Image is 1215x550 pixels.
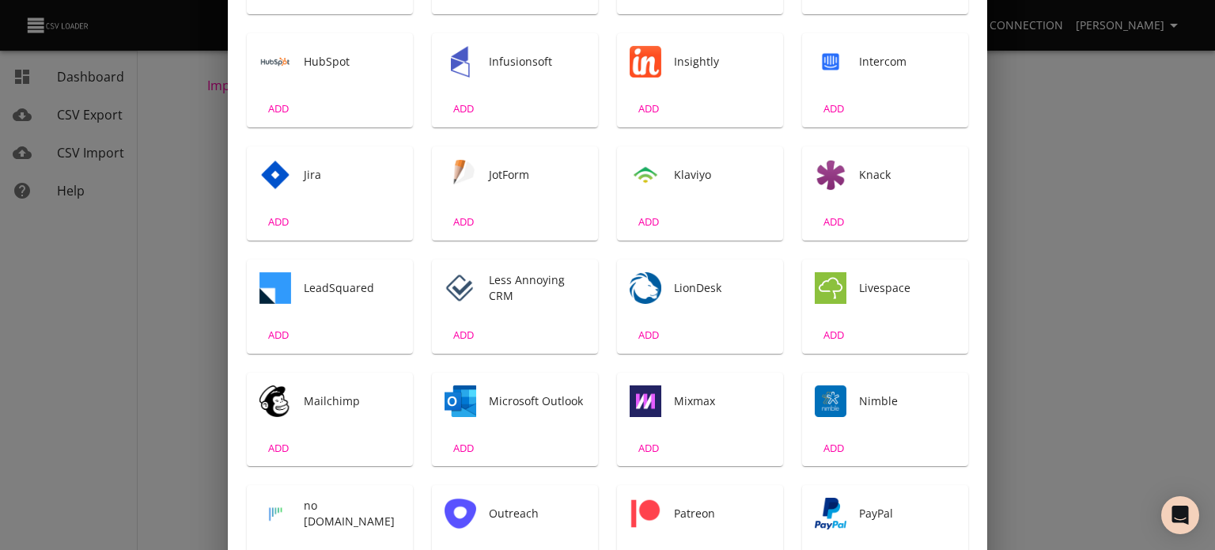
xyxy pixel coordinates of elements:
img: Outreach [445,498,476,529]
img: Livespace [815,272,846,304]
div: Tool [259,385,291,417]
span: Knack [859,167,956,183]
img: Knack [815,159,846,191]
img: LeadSquared [259,272,291,304]
div: Tool [259,498,291,529]
button: ADD [808,323,859,347]
div: Open Intercom Messenger [1161,496,1199,534]
button: ADD [438,323,489,347]
div: Tool [815,46,846,78]
span: ADD [257,439,300,457]
img: Nimble [815,385,846,417]
button: ADD [253,210,304,234]
button: ADD [623,210,674,234]
button: ADD [623,97,674,121]
img: no CRM.io [259,498,291,529]
div: Tool [815,385,846,417]
span: no [DOMAIN_NAME] [304,498,400,529]
span: ADD [627,326,670,344]
div: Tool [259,159,291,191]
img: Less Annoying CRM [445,272,476,304]
button: ADD [253,436,304,461]
span: Livespace [859,280,956,296]
span: Mailchimp [304,393,400,409]
button: ADD [808,436,859,461]
span: PayPal [859,506,956,522]
div: Tool [630,272,661,304]
span: ADD [442,213,485,231]
span: Intercom [859,54,956,70]
button: ADD [623,436,674,461]
img: Jira [259,159,291,191]
span: Microsoft Outlook [489,393,585,409]
div: Tool [630,46,661,78]
span: Outreach [489,506,585,522]
span: ADD [627,100,670,118]
div: Tool [445,498,476,529]
span: ADD [442,326,485,344]
span: LeadSquared [304,280,400,296]
div: Tool [259,46,291,78]
div: Tool [630,498,661,529]
div: Tool [259,272,291,304]
img: Intercom [815,46,846,78]
span: Less Annoying CRM [489,272,585,304]
div: Tool [630,385,661,417]
img: Patreon [630,498,661,529]
div: Tool [445,272,476,304]
button: ADD [253,97,304,121]
span: ADD [257,213,300,231]
span: ADD [257,326,300,344]
img: Klaviyo [630,159,661,191]
img: PayPal [815,498,846,529]
div: Tool [445,385,476,417]
div: Tool [815,272,846,304]
span: Jira [304,167,400,183]
button: ADD [623,323,674,347]
div: Tool [445,46,476,78]
button: ADD [253,323,304,347]
img: Mailchimp [259,385,291,417]
span: ADD [627,213,670,231]
span: ADD [257,100,300,118]
span: ADD [627,439,670,457]
img: Microsoft Outlook [445,385,476,417]
img: LionDesk [630,272,661,304]
img: Infusionsoft [445,46,476,78]
button: ADD [438,436,489,461]
div: Tool [815,159,846,191]
img: Mixmax [630,385,661,417]
button: ADD [808,97,859,121]
button: ADD [438,210,489,234]
span: ADD [812,439,855,457]
span: JotForm [489,167,585,183]
span: LionDesk [674,280,770,296]
span: ADD [442,100,485,118]
span: Klaviyo [674,167,770,183]
span: ADD [812,100,855,118]
span: Insightly [674,54,770,70]
span: Infusionsoft [489,54,585,70]
span: Nimble [859,393,956,409]
img: Insightly [630,46,661,78]
img: JotForm [445,159,476,191]
div: Tool [445,159,476,191]
div: Tool [815,498,846,529]
span: ADD [812,326,855,344]
span: ADD [442,439,485,457]
span: ADD [812,213,855,231]
span: HubSpot [304,54,400,70]
button: ADD [438,97,489,121]
img: HubSpot [259,46,291,78]
div: Tool [630,159,661,191]
button: ADD [808,210,859,234]
span: Patreon [674,506,770,522]
span: Mixmax [674,393,770,409]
